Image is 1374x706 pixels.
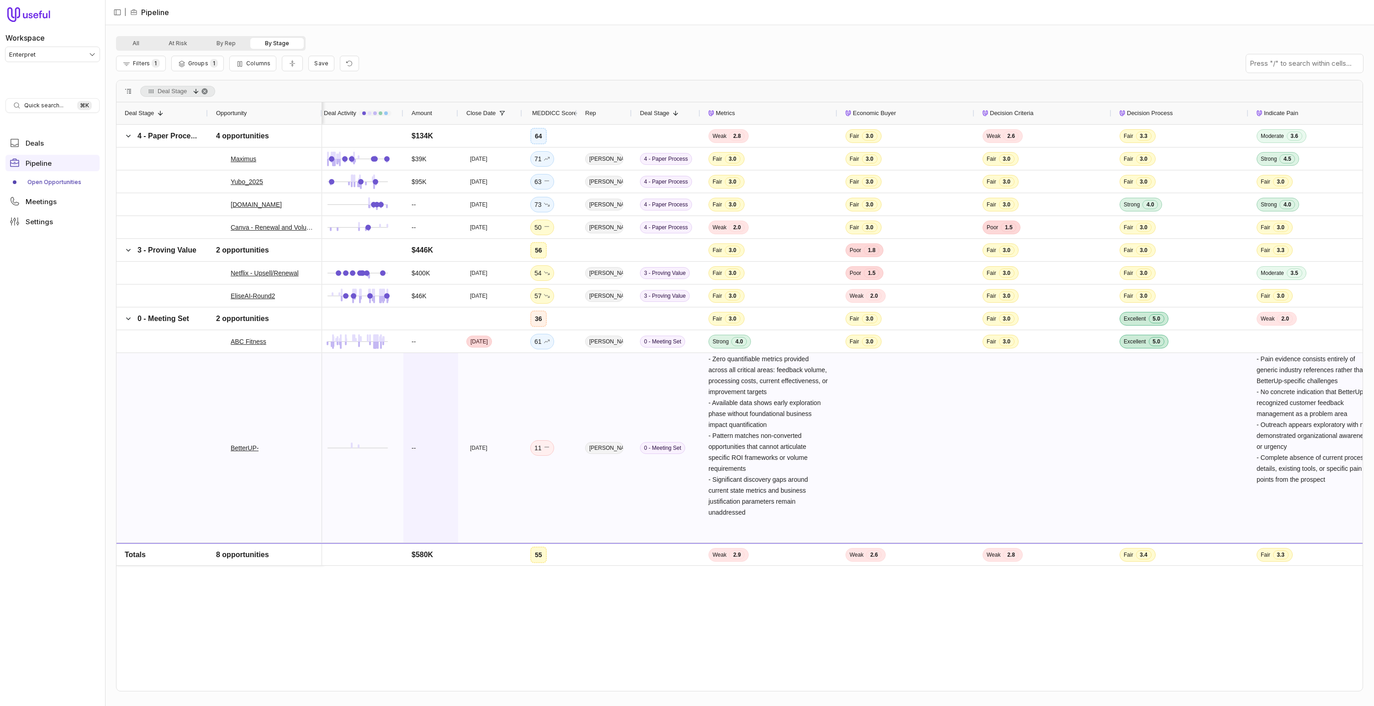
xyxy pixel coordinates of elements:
[412,268,430,279] span: $400K
[729,223,745,232] span: 2.0
[216,313,269,324] span: 2 opportunities
[1246,54,1363,73] input: Press "/" to search within cells...
[640,176,692,188] span: 4 - Paper Process
[850,247,861,254] span: Poor
[1120,102,1240,124] div: Decision Process
[987,292,996,300] span: Fair
[1003,132,1019,141] span: 2.6
[850,224,859,231] span: Fair
[1124,247,1133,254] span: Fair
[470,444,487,452] time: [DATE]
[530,102,569,124] div: MEDDICC Score
[1261,132,1284,140] span: Moderate
[585,221,624,233] span: [PERSON_NAME]
[1261,224,1270,231] span: Fair
[231,443,259,453] a: BetterUP-
[250,38,304,49] button: By Stage
[314,60,328,67] span: Save
[866,291,882,300] span: 2.0
[987,224,998,231] span: Poor
[5,175,100,190] div: Pipeline submenu
[470,338,488,345] time: [DATE]
[713,132,726,140] span: Weak
[137,315,189,322] span: 0 - Meeting Set
[77,101,92,110] kbd: ⌘ K
[585,290,624,302] span: [PERSON_NAME]
[1273,246,1289,255] span: 3.3
[534,153,550,164] div: 71
[412,336,416,347] span: --
[534,443,550,453] div: 11
[713,292,722,300] span: Fair
[1279,200,1295,209] span: 4.0
[282,56,303,72] button: Collapse all rows
[585,108,596,119] span: Rep
[534,176,550,187] div: 63
[850,132,859,140] span: Fair
[1261,247,1270,254] span: Fair
[5,213,100,230] a: Settings
[862,177,877,186] span: 3.0
[853,108,896,119] span: Economic Buyer
[1279,154,1295,163] span: 4.5
[987,338,996,345] span: Fair
[137,246,196,254] span: 3 - Proving Value
[534,268,550,279] div: 54
[111,5,124,19] button: Collapse sidebar
[118,38,154,49] button: All
[725,269,740,278] span: 3.0
[140,86,215,97] span: Deal Stage, descending. Press ENTER to sort. Press DELETE to remove
[1261,269,1284,277] span: Moderate
[534,336,550,347] div: 61
[1124,132,1133,140] span: Fair
[585,442,624,454] span: [PERSON_NAME]
[412,108,432,119] span: Amount
[585,153,624,165] span: [PERSON_NAME]
[716,108,735,119] span: Metrics
[1136,246,1152,255] span: 3.0
[708,102,829,124] div: Metrics
[1136,223,1152,232] span: 3.0
[231,336,266,347] a: ABC Fitness
[470,292,487,300] time: [DATE]
[999,246,1015,255] span: 3.0
[412,245,433,256] span: $446K
[125,108,154,119] span: Deal Stage
[5,32,45,43] label: Workspace
[535,313,542,324] div: 36
[1136,291,1152,300] span: 3.0
[987,315,996,322] span: Fair
[585,176,624,188] span: [PERSON_NAME]
[470,269,487,277] time: [DATE]
[862,132,877,141] span: 3.0
[470,224,487,231] time: [DATE]
[1136,177,1152,186] span: 3.0
[585,267,624,279] span: [PERSON_NAME]
[1273,177,1289,186] span: 3.0
[1124,178,1133,185] span: Fair
[850,338,859,345] span: Fair
[864,269,879,278] span: 1.5
[26,218,53,225] span: Settings
[731,337,747,346] span: 4.0
[246,60,270,67] span: Columns
[1149,314,1164,323] span: 5.0
[640,290,690,302] span: 3 - Proving Value
[725,177,740,186] span: 3.0
[158,86,187,97] span: Deal Stage
[231,176,263,187] a: Yubo_2025
[1287,132,1302,141] span: 3.6
[188,60,208,67] span: Groups
[26,140,44,147] span: Deals
[1264,108,1298,119] span: Indicate Pain
[983,102,1103,124] div: Decision Criteria
[544,443,550,453] span: No change
[713,269,722,277] span: Fair
[202,38,250,49] button: By Rep
[846,102,966,124] div: Economic Buyer
[999,154,1015,163] span: 3.0
[412,199,416,210] span: --
[862,154,877,163] span: 3.0
[999,291,1015,300] span: 3.0
[640,336,685,348] span: 0 - Meeting Set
